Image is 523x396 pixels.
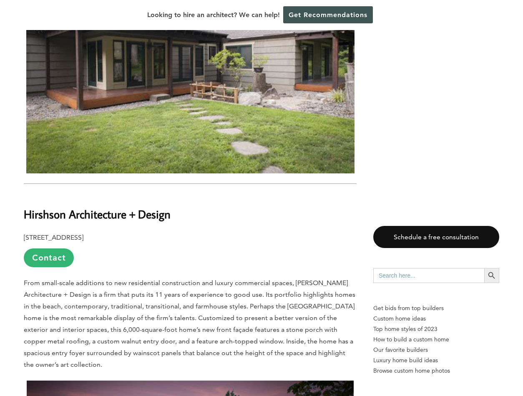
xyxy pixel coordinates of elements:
[283,6,373,23] a: Get Recommendations
[487,271,496,280] svg: Search
[24,207,171,221] b: Hirshson Architecture + Design
[24,233,83,241] b: [STREET_ADDRESS]
[24,248,74,267] a: Contact
[373,313,499,324] a: Custom home ideas
[373,268,484,283] input: Search here...
[24,279,355,368] span: From small-scale additions to new residential construction and luxury commercial spaces, [PERSON_...
[373,345,499,355] a: Our favorite builders
[373,334,499,345] a: How to build a custom home
[373,226,499,248] a: Schedule a free consultation
[373,366,499,376] a: Browse custom home photos
[373,303,499,313] p: Get bids from top builders
[373,324,499,334] a: Top home styles of 2023
[373,355,499,366] a: Luxury home build ideas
